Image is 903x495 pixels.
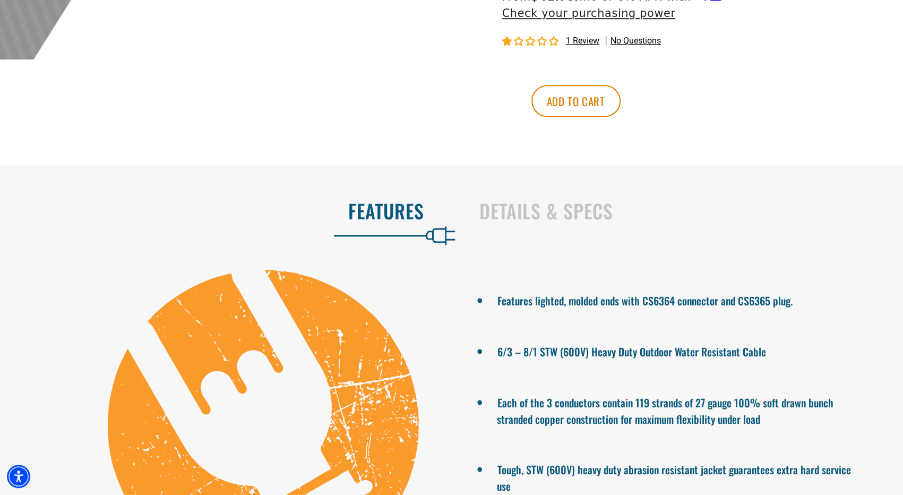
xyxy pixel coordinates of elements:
[497,341,866,360] li: 6/3 – 8/1 STW (600V) Heavy Duty Outdoor Water Resistant Cable
[497,459,866,494] li: Tough, STW (600V) heavy duty abrasion resistant jacket guarantees extra hard service use
[502,37,561,47] span: 1.00 stars
[566,36,599,46] span: 1 review
[610,35,661,47] span: No questions
[497,392,866,427] li: Each of the 3 conductors contain 119 strands of 27 gauge 100% soft drawn bunch stranded copper co...
[7,465,30,488] div: Accessibility Menu
[22,200,424,222] h2: Features
[531,85,621,117] button: Add to cart
[479,200,881,222] h2: Details & Specs
[497,290,866,309] li: Features lighted, molded ends with CS6364 connector and CS6365 plug.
